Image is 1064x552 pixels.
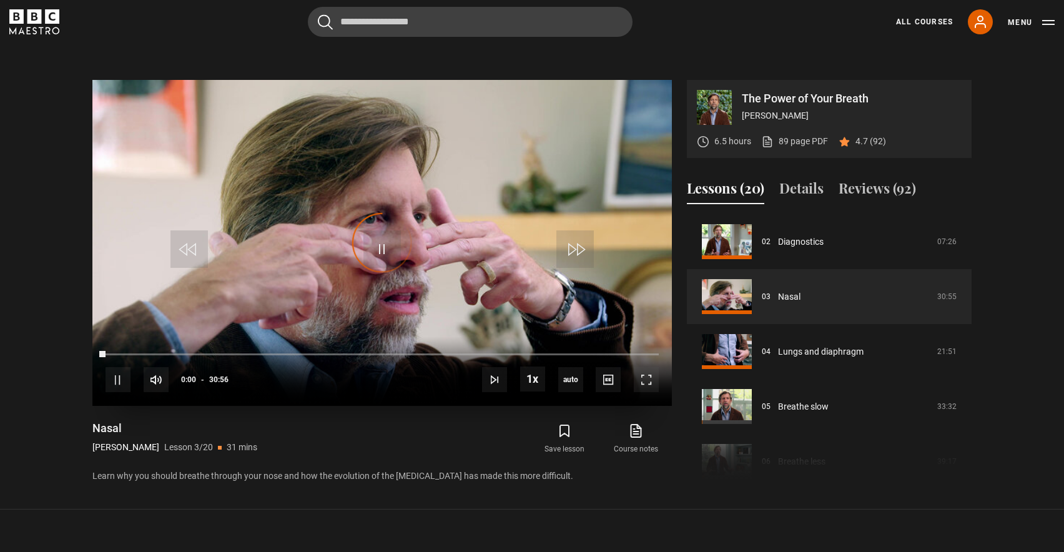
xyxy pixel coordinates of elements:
[106,353,659,356] div: Progress Bar
[227,441,257,454] p: 31 mins
[92,80,672,406] video-js: Video Player
[92,441,159,454] p: [PERSON_NAME]
[529,421,600,457] button: Save lesson
[596,367,621,392] button: Captions
[9,9,59,34] svg: BBC Maestro
[687,178,764,204] button: Lessons (20)
[308,7,633,37] input: Search
[209,368,229,391] span: 30:56
[839,178,916,204] button: Reviews (92)
[778,345,864,358] a: Lungs and diaphragm
[742,109,962,122] p: [PERSON_NAME]
[92,421,257,436] h1: Nasal
[714,135,751,148] p: 6.5 hours
[106,367,131,392] button: Pause
[778,235,824,249] a: Diagnostics
[761,135,828,148] a: 89 page PDF
[634,367,659,392] button: Fullscreen
[201,375,204,384] span: -
[558,367,583,392] div: Current quality: 720p
[778,400,829,413] a: Breathe slow
[318,14,333,30] button: Submit the search query
[144,367,169,392] button: Mute
[482,367,507,392] button: Next Lesson
[1008,16,1055,29] button: Toggle navigation
[601,421,672,457] a: Course notes
[778,290,800,303] a: Nasal
[181,368,196,391] span: 0:00
[896,16,953,27] a: All Courses
[855,135,886,148] p: 4.7 (92)
[742,93,962,104] p: The Power of Your Breath
[164,441,213,454] p: Lesson 3/20
[558,367,583,392] span: auto
[779,178,824,204] button: Details
[520,367,545,392] button: Playback Rate
[92,470,672,483] p: Learn why you should breathe through your nose and how the evolution of the [MEDICAL_DATA] has ma...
